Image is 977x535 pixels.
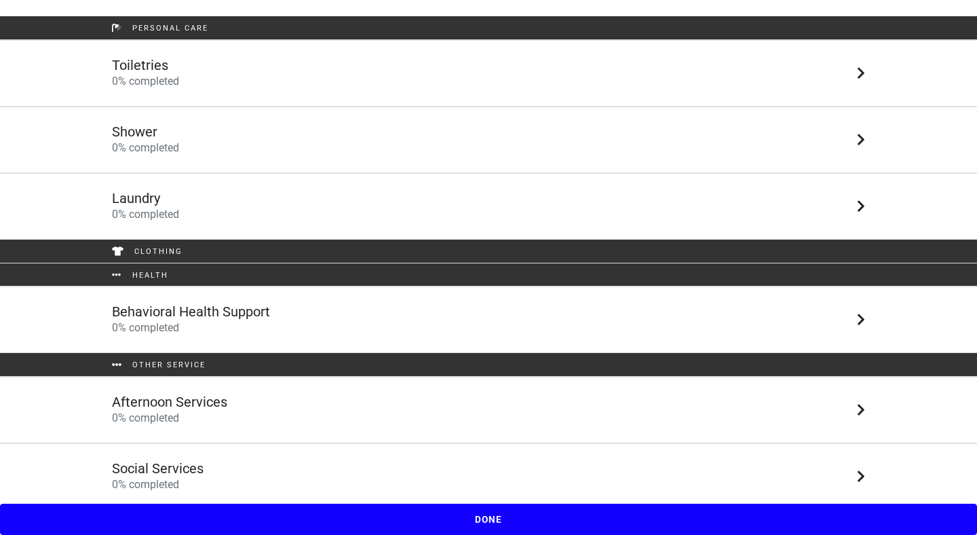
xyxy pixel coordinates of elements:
h5: Afternoon Services [112,394,227,410]
h5: Social Services [112,460,204,477]
h5: Shower [112,124,179,140]
div: Health [102,270,875,280]
div: Personal Care [102,23,875,33]
div: Clothing [102,246,875,256]
span: 0 % completed [112,321,179,334]
span: 0 % completed [112,141,179,154]
h5: Laundry [112,190,179,206]
span: 0 % completed [112,75,179,88]
span: 0 % completed [112,411,179,424]
h5: Toiletries [112,57,179,73]
h5: Behavioral Health Support [112,303,270,320]
span: 0 % completed [112,208,179,221]
div: Other service [102,360,875,369]
span: 0 % completed [112,478,179,491]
